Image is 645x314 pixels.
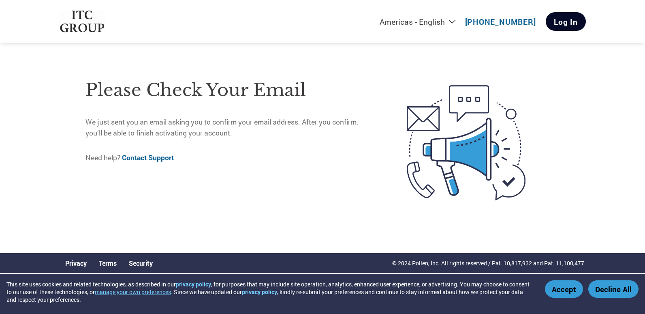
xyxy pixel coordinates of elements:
p: We just sent you an email asking you to confirm your email address. After you confirm, you’ll be ... [85,117,373,138]
a: privacy policy [176,280,211,288]
a: Privacy [65,259,87,267]
img: open-email [373,71,560,215]
img: ITC Group [59,11,105,33]
a: Log In [546,12,586,31]
a: privacy policy [242,288,277,296]
a: [PHONE_NUMBER] [465,17,536,27]
a: Contact Support [122,153,174,162]
a: Terms [99,259,117,267]
p: Need help? [85,153,373,163]
h1: Please check your email [85,77,373,103]
button: Accept [545,280,583,298]
p: © 2024 Pollen, Inc. All rights reserved / Pat. 10,817,932 and Pat. 11,100,477. [392,259,586,267]
button: Decline All [588,280,639,298]
a: Security [129,259,153,267]
div: This site uses cookies and related technologies, as described in our , for purposes that may incl... [6,280,533,303]
button: manage your own preferences [95,288,171,296]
